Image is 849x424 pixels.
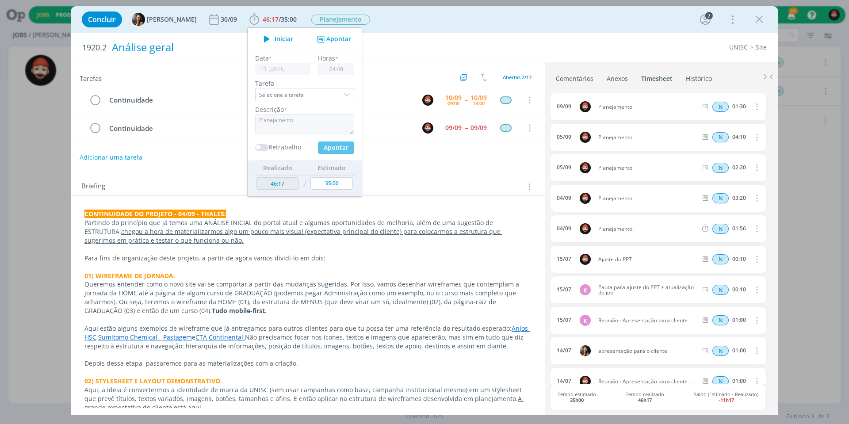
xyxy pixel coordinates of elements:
[712,193,729,203] div: Horas normais
[481,73,487,81] img: arrow-down-up.svg
[732,103,746,110] div: 01:30
[595,226,700,232] span: Planejamento.
[705,12,713,19] div: 7
[318,141,354,154] button: Apontar
[638,397,652,403] b: 46h17
[279,15,281,23] span: /
[712,224,729,234] div: Horas normais
[105,95,414,106] div: Continuidade
[311,14,371,25] button: Planejamento
[580,162,591,173] img: W
[281,15,297,23] span: 35:00
[712,254,729,264] span: N
[255,63,310,75] input: Data
[580,315,591,326] div: K
[641,70,673,83] a: Timesheet
[421,93,434,107] button: W
[712,346,729,356] span: N
[732,256,746,262] div: 00:10
[221,16,239,23] div: 30/09
[557,378,571,384] div: 14/07
[595,104,700,110] span: Planejamento
[595,379,700,384] span: Reunião - Apresentação para cliente
[570,397,584,403] b: 35h00
[255,53,269,63] label: Data
[247,27,362,197] ul: 46:17/35:00
[732,195,746,201] div: 03:20
[580,223,591,234] img: W
[84,324,531,351] p: Aqui estão alguns exemplos de wireframe que já entregamos para outros clientes para que tu possa ...
[712,132,729,142] span: N
[465,125,467,131] span: --
[607,74,628,83] div: Anexos
[315,34,352,44] button: Apontar
[580,345,591,356] img: B
[595,257,700,262] span: Ajuste do PPT
[263,15,279,23] span: 46:17
[80,72,102,83] span: Tarefas
[470,125,487,131] div: 09/09
[84,227,502,244] u: chegou a hora de materializarmos algo um pouco mais visual (expectativa principal do cliente) par...
[473,101,485,106] div: 18:00
[712,315,729,325] div: Horas normais
[712,315,729,325] span: N
[557,286,571,293] div: 15/07
[212,306,267,315] strong: Tudo mobile-first.
[732,286,746,293] div: 00:10
[82,11,122,27] button: Concluir
[729,43,748,51] a: UNISC
[580,193,591,204] img: W
[557,195,571,201] div: 04/09
[732,134,746,140] div: 04:10
[732,348,746,354] div: 01:00
[108,37,478,58] div: Análise geral
[712,254,729,264] div: Horas normais
[712,285,729,295] div: Horas normais
[595,135,700,140] span: Planejamento
[557,256,571,262] div: 15/07
[259,33,294,45] button: Iniciar
[595,318,700,323] span: Reunião - Apresentação para cliente
[712,193,729,203] span: N
[105,123,414,134] div: Continuidade
[132,13,197,26] button: B[PERSON_NAME]
[84,210,226,218] strong: CONTINUIDADE DO PROJETO - 04/09 - THALES:
[595,196,700,201] span: Planejamento
[470,95,487,101] div: 10/09
[503,74,532,80] span: Abertas 2/17
[255,105,284,114] label: Descrição
[756,43,767,51] a: Site
[712,224,729,234] span: N
[595,285,700,295] span: Pauta para ajuste do PPT + atualização do job
[422,95,433,106] img: W
[308,160,355,175] th: Estimado
[84,394,524,412] u: A grande expectativa do cliente está aqui.
[84,280,531,315] p: Queremos entender como o novo site vai se comportar a partir das mudanças sugeridas. Por isso, va...
[712,102,729,112] span: N
[712,163,729,173] span: N
[685,70,712,83] a: Histórico
[84,377,222,385] strong: 02) STYLESHEET E LAYOUT DEMONSTRATIVO.
[84,324,530,341] a: Anjos HSC
[82,43,107,53] span: 1920.2
[557,225,571,232] div: 04/09
[84,218,531,245] p: Partindo do princípio que já temos uma ANÁLISE INICIAL do portal atual e algumas oportunidades de...
[698,12,712,27] button: 7
[147,16,197,23] span: [PERSON_NAME]
[98,333,192,341] a: Sumitomo Chemical - Pastagem
[558,391,596,403] span: Tempo estimado
[580,254,591,265] img: W
[195,333,245,341] a: CTA Continental.
[555,70,594,83] a: Comentários
[71,6,778,415] div: dialog
[712,163,729,173] div: Horas normais
[422,122,433,134] img: W
[275,36,293,42] span: Iniciar
[732,225,746,232] div: 01:56
[311,15,370,25] span: Planejamento
[580,132,591,143] img: W
[84,271,175,280] strong: 01) WIREFRAME DE JORNADA.
[255,79,354,88] label: Tarefa
[557,164,571,171] div: 05/09
[712,132,729,142] div: Horas normais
